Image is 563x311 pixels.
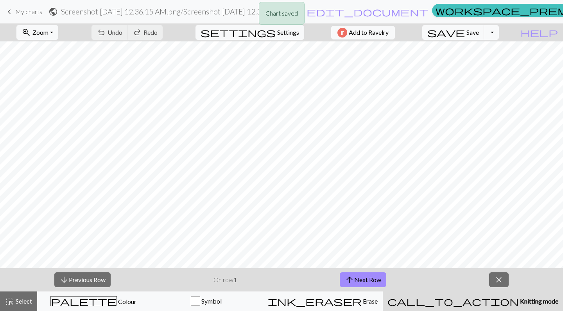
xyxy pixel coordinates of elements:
[51,296,117,307] span: palette
[54,272,111,287] button: Previous Row
[233,276,237,283] strong: 1
[345,274,354,285] span: arrow_upward
[268,296,362,307] span: ink_eraser
[362,297,378,305] span: Erase
[195,25,304,40] button: SettingsSettings
[150,291,263,311] button: Symbol
[213,275,237,284] p: On row
[422,25,484,40] button: Save
[117,298,136,305] span: Colour
[387,296,519,307] span: call_to_action
[340,272,386,287] button: Next Row
[520,27,558,38] span: help
[519,297,558,305] span: Knitting mode
[201,28,276,37] i: Settings
[383,291,563,311] button: Knitting mode
[263,291,383,311] button: Erase
[201,27,276,38] span: settings
[331,26,395,39] button: Add to Ravelry
[337,28,347,38] img: Ravelry
[349,28,389,38] span: Add to Ravelry
[466,29,479,36] span: Save
[59,274,69,285] span: arrow_downward
[427,27,465,38] span: save
[32,29,48,36] span: Zoom
[22,27,31,38] span: zoom_in
[5,296,14,307] span: highlight_alt
[265,9,298,18] p: Chart saved
[494,274,504,285] span: close
[16,25,58,40] button: Zoom
[277,28,299,37] span: Settings
[200,297,222,305] span: Symbol
[14,297,32,305] span: Select
[37,291,150,311] button: Colour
